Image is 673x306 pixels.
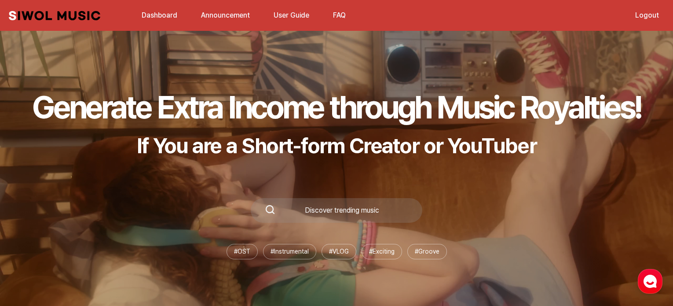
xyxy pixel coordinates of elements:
[227,244,258,259] li: # OST
[407,244,447,259] li: # Groove
[196,6,255,25] a: Announcement
[322,244,356,259] li: # VLOG
[328,5,351,26] button: FAQ
[630,6,664,25] a: Logout
[268,6,315,25] a: User Guide
[275,207,408,214] div: Discover trending music
[362,244,402,259] li: # Exciting
[32,133,641,159] p: If You are a Short-form Creator or YouTuber
[136,6,183,25] a: Dashboard
[263,244,316,259] li: # Instrumental
[32,88,641,126] h1: Generate Extra Income through Music Royalties!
